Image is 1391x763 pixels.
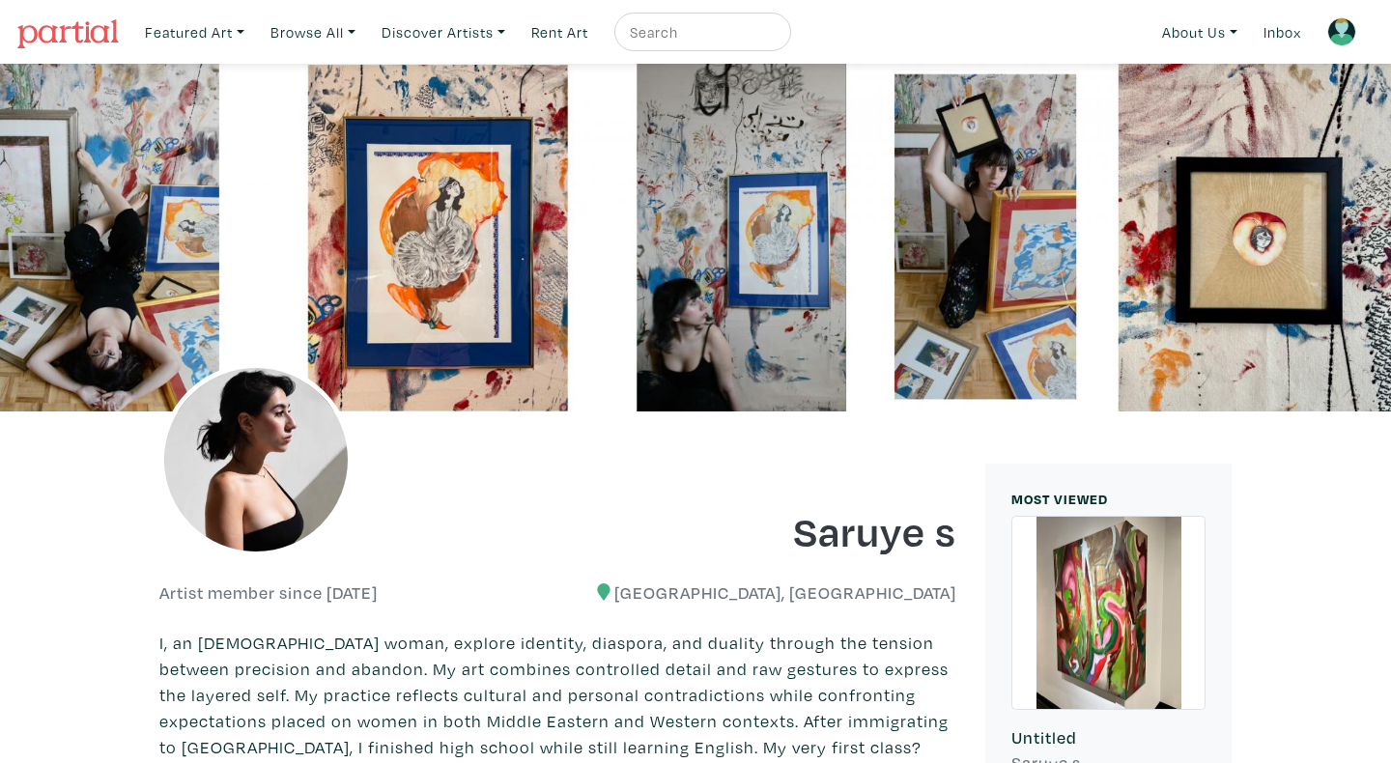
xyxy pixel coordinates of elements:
[159,582,378,604] h6: Artist member since [DATE]
[373,13,514,52] a: Discover Artists
[262,13,364,52] a: Browse All
[1327,17,1356,46] img: avatar.png
[136,13,253,52] a: Featured Art
[523,13,597,52] a: Rent Art
[573,504,957,556] h1: Saruye s
[1153,13,1246,52] a: About Us
[159,363,353,556] img: phpThumb.php
[1011,490,1108,508] small: MOST VIEWED
[1255,13,1310,52] a: Inbox
[1011,727,1206,749] h6: Untitled
[573,582,957,604] h6: [GEOGRAPHIC_DATA], [GEOGRAPHIC_DATA]
[628,20,773,44] input: Search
